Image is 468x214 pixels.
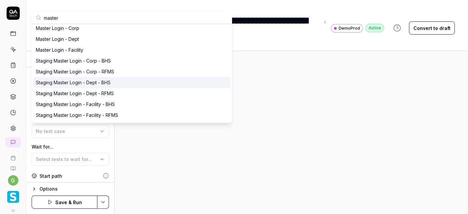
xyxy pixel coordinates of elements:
a: Documentation [3,161,23,171]
label: Wait for... [32,143,109,150]
a: DemoProd [331,24,363,33]
a: Book a call with us [3,150,23,161]
div: Staging Master Login - Dept - BHS [36,79,111,86]
span: Select tests to wait for... [36,156,92,162]
div: Options [39,185,109,193]
button: Options [32,185,109,193]
input: Select resume from dependency... [44,12,228,24]
div: Staging Master Login - Corp - RFMS [36,68,114,75]
button: g [8,175,18,186]
div: Staging Master Login - Facility - RFMS [36,112,118,119]
button: Select tests to wait for... [32,153,109,166]
div: Staging Master Login - Facility - BHS [36,101,115,108]
div: Master Login - Facility [36,46,83,53]
div: Suggestions [32,24,232,123]
span: No test case [36,128,65,134]
a: New conversation [5,137,21,147]
div: Master Login - Corp [36,25,79,32]
span: DemoProd [339,25,360,31]
button: No test case [32,125,109,138]
button: Steps [26,51,70,67]
input: e.g. /about [32,182,109,194]
img: Smartlinx Logo [7,191,19,203]
button: Save & Run [32,196,97,209]
button: Smartlinx Logo [3,186,23,204]
div: Active [366,24,384,32]
button: Convert to draft [409,21,455,35]
div: Start path [39,173,62,179]
div: Staging Master Login - Dept - RFMS [36,90,114,97]
div: Master Login - Dept [36,36,79,42]
button: View version history [389,21,405,35]
div: Staging Master Login - Corp - BHS [36,57,111,64]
